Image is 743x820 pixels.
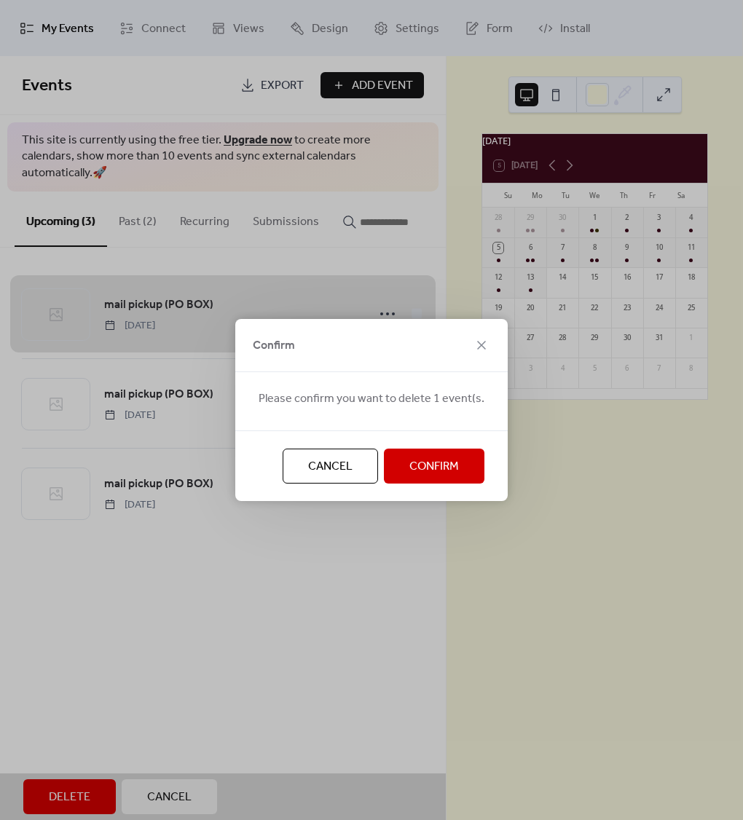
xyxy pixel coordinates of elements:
[384,449,484,484] button: Confirm
[259,390,484,408] span: Please confirm you want to delete 1 event(s.
[308,458,353,476] span: Cancel
[253,337,295,355] span: Confirm
[283,449,378,484] button: Cancel
[409,458,459,476] span: Confirm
